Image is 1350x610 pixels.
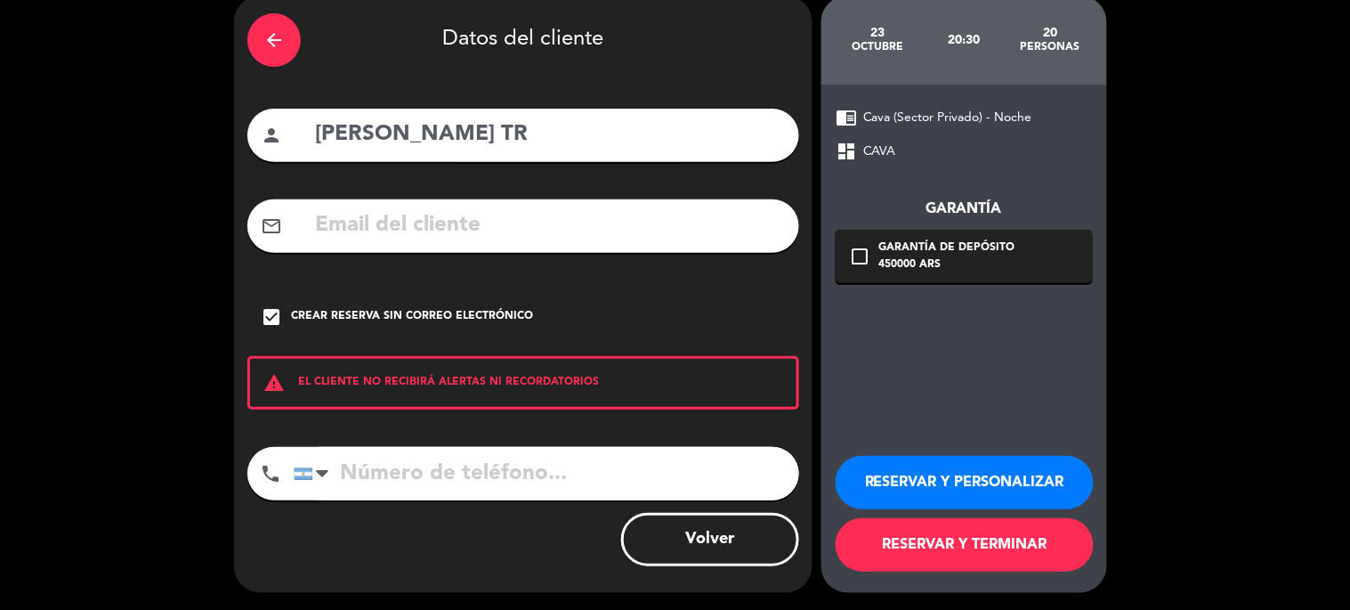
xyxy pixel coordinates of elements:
i: phone [260,463,281,484]
div: Garantía de depósito [879,240,1015,257]
button: RESERVAR Y PERSONALIZAR [836,456,1094,509]
div: 450000 ARS [879,256,1015,274]
button: Volver [621,513,799,566]
span: Cava (Sector Privado) - Noche [863,108,1032,128]
span: dashboard [836,141,857,162]
div: 20 [1007,26,1094,40]
button: RESERVAR Y TERMINAR [836,518,1094,572]
input: Email del cliente [313,207,786,244]
div: Crear reserva sin correo electrónico [291,308,533,326]
div: 20:30 [921,9,1007,71]
div: personas [1007,40,1094,54]
div: octubre [835,40,921,54]
div: 23 [835,26,921,40]
span: chrome_reader_mode [836,107,857,128]
span: CAVA [863,142,896,162]
div: Datos del cliente [247,9,799,71]
input: Número de teléfono... [294,447,799,500]
i: arrow_back [263,29,285,51]
i: check_box [261,306,282,328]
i: check_box_outline_blank [849,246,870,267]
div: Garantía [836,198,1093,221]
div: EL CLIENTE NO RECIBIRÁ ALERTAS NI RECORDATORIOS [247,356,799,410]
i: mail_outline [261,216,282,237]
i: person [261,125,282,146]
input: Nombre del cliente [313,117,786,153]
i: warning [250,372,298,394]
div: Argentina: +54 [295,448,335,500]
